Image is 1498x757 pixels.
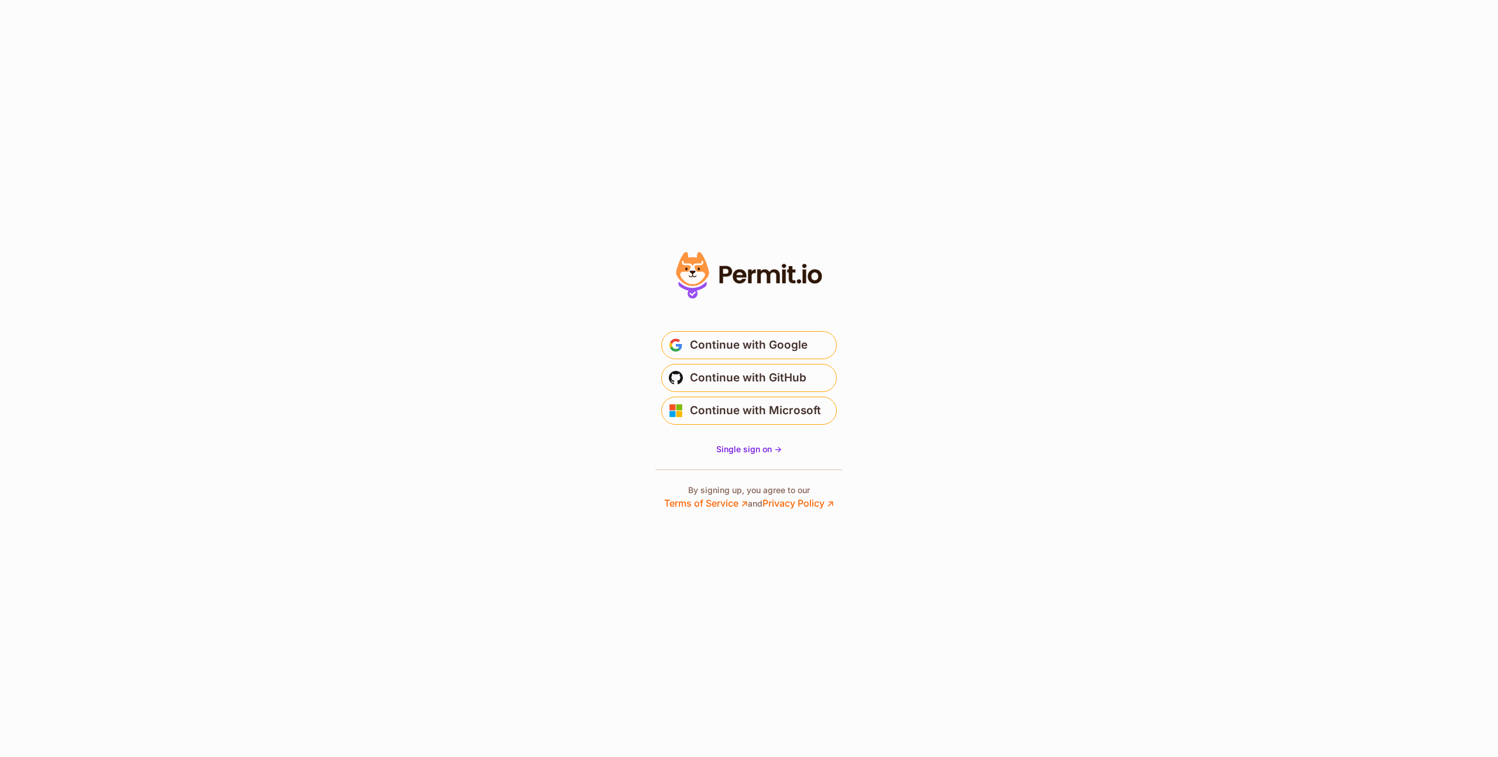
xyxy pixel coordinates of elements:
[716,444,782,454] span: Single sign on ->
[690,336,808,355] span: Continue with Google
[664,484,834,510] p: By signing up, you agree to our and
[690,369,806,387] span: Continue with GitHub
[661,331,837,359] button: Continue with Google
[664,497,748,509] a: Terms of Service ↗
[716,443,782,455] a: Single sign on ->
[762,497,834,509] a: Privacy Policy ↗
[661,364,837,392] button: Continue with GitHub
[661,397,837,425] button: Continue with Microsoft
[690,401,821,420] span: Continue with Microsoft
